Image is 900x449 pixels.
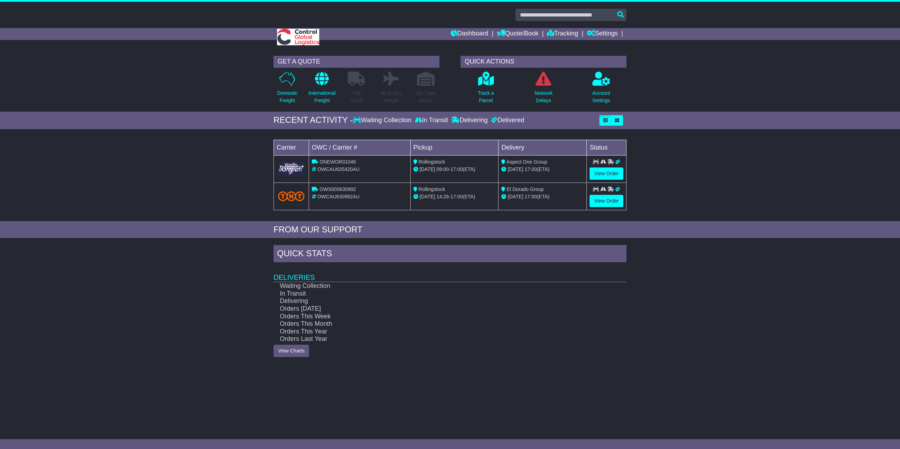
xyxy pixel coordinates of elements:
[507,159,547,165] span: Aspect One Group
[413,117,450,124] div: In Transit
[274,313,592,321] td: Orders This Week
[587,28,618,40] a: Settings
[278,162,304,176] img: GetCarrierServiceLogo
[587,140,626,155] td: Status
[274,335,592,343] td: Orders Last Year
[274,305,592,313] td: Orders [DATE]
[274,245,626,264] div: Quick Stats
[274,290,592,298] td: In Transit
[501,166,584,173] div: (ETA)
[317,166,360,172] span: OWCAU635420AU
[592,71,611,108] a: AccountSettings
[525,166,537,172] span: 17:00
[534,90,552,104] p: Network Delays
[497,28,538,40] a: Quote/Book
[508,194,523,199] span: [DATE]
[320,186,356,192] span: OWS000630992
[477,71,494,108] a: Track aParcel
[590,195,623,207] a: View Order
[450,166,463,172] span: 17:00
[499,140,587,155] td: Delivery
[413,166,496,173] div: - (ETA)
[547,28,578,40] a: Tracking
[410,140,499,155] td: Pickup
[277,90,297,104] p: Domestic Freight
[507,186,544,192] span: El Dorado Group
[278,191,304,201] img: TNT_Domestic.png
[353,117,413,124] div: Waiting Collection
[308,90,335,104] p: International Freight
[274,140,309,155] td: Carrier
[534,71,553,108] a: NetworkDelays
[437,166,449,172] span: 09:00
[277,71,298,108] a: DomesticFreight
[437,194,449,199] span: 14:26
[274,115,353,125] div: RECENT ACTIVITY -
[461,56,626,68] div: QUICK ACTIONS
[420,166,435,172] span: [DATE]
[274,297,592,305] td: Delivering
[450,117,489,124] div: Delivering
[478,90,494,104] p: Track a Parcel
[274,225,626,235] div: FROM OUR SUPPORT
[309,140,411,155] td: OWC / Carrier #
[274,264,626,282] td: Deliveries
[274,345,309,357] a: View Charts
[274,56,439,68] div: GET A QUOTE
[525,194,537,199] span: 17:00
[590,167,623,180] a: View Order
[592,90,610,104] p: Account Settings
[420,194,435,199] span: [DATE]
[274,320,592,328] td: Orders This Month
[508,166,523,172] span: [DATE]
[416,90,435,104] p: Air / Sea Depot
[419,159,445,165] span: Rollingstock
[274,328,592,336] td: Orders This Year
[381,90,401,104] p: Air & Sea Freight
[451,28,488,40] a: Dashboard
[317,194,360,199] span: OWCAU630992AU
[274,282,592,290] td: Waiting Collection
[501,193,584,200] div: (ETA)
[413,193,496,200] div: - (ETA)
[450,194,463,199] span: 17:00
[348,90,365,104] p: Full Loads
[489,117,524,124] div: Delivered
[419,186,445,192] span: Rollingstock
[320,159,356,165] span: ONEWOR01046
[308,71,336,108] a: InternationalFreight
